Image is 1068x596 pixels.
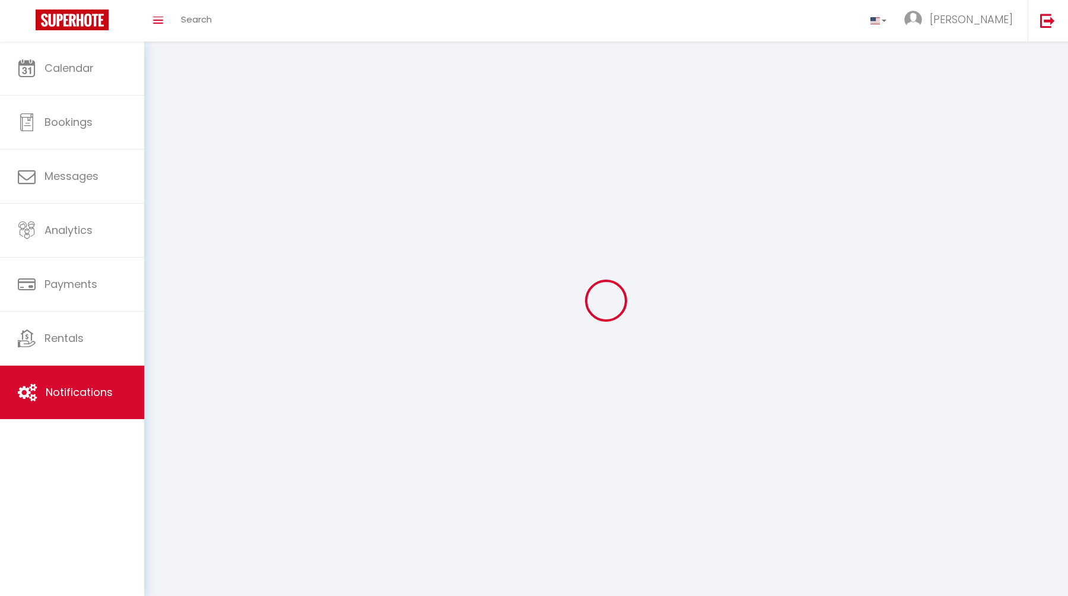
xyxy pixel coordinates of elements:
[44,277,97,291] span: Payments
[44,61,94,75] span: Calendar
[904,11,922,28] img: ...
[181,13,212,26] span: Search
[44,223,93,237] span: Analytics
[1040,13,1055,28] img: logout
[930,12,1013,27] span: [PERSON_NAME]
[44,115,93,129] span: Bookings
[36,9,109,30] img: Super Booking
[44,331,84,345] span: Rentals
[44,169,98,183] span: Messages
[46,385,113,400] span: Notifications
